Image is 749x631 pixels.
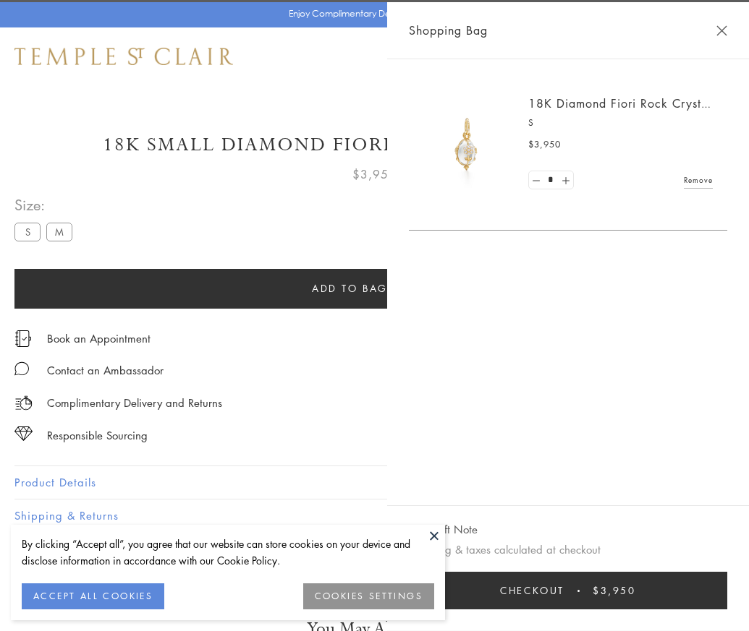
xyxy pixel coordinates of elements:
[289,7,453,21] p: Enjoy Complimentary Delivery & Returns
[529,171,543,189] a: Set quantity to 0
[14,499,735,532] button: Shipping & Returns
[409,541,727,559] p: Shipping & taxes calculated at checkout
[409,520,478,538] button: Add Gift Note
[500,583,564,598] span: Checkout
[528,116,713,130] p: S
[14,193,78,217] span: Size:
[14,361,29,376] img: MessageIcon-01_2.svg
[47,361,164,379] div: Contact an Ambassador
[303,583,434,609] button: COOKIES SETTINGS
[716,25,727,36] button: Close Shopping Bag
[352,165,397,184] span: $3,950
[14,132,735,158] h1: 18K Small Diamond Fiori Rock Crystal Amulet
[409,21,488,40] span: Shopping Bag
[14,48,233,65] img: Temple St. Clair
[14,466,735,499] button: Product Details
[312,280,388,296] span: Add to bag
[684,172,713,188] a: Remove
[14,223,41,241] label: S
[558,171,572,189] a: Set quantity to 2
[14,330,32,347] img: icon_appointment.svg
[14,426,33,441] img: icon_sourcing.svg
[14,394,33,412] img: icon_delivery.svg
[423,101,510,188] img: P51889-E11FIORI
[593,583,636,598] span: $3,950
[47,330,151,346] a: Book an Appointment
[528,137,561,152] span: $3,950
[14,269,685,309] button: Add to bag
[22,536,434,569] div: By clicking “Accept all”, you agree that our website can store cookies on your device and disclos...
[22,583,164,609] button: ACCEPT ALL COOKIES
[47,426,148,445] div: Responsible Sourcing
[46,223,72,241] label: M
[47,394,222,412] p: Complimentary Delivery and Returns
[409,572,727,609] button: Checkout $3,950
